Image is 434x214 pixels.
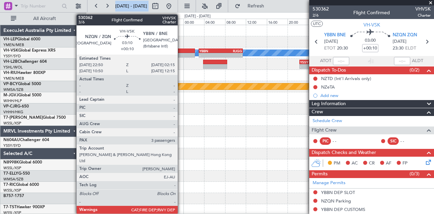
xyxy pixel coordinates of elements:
[321,76,371,81] div: NZTD (Int'l Arrivals only)
[3,98,22,103] a: WIHH/HLP
[7,13,74,24] button: All Aircraft
[321,198,351,204] div: NZQN Parking
[400,138,416,144] div: - -
[221,53,242,57] div: -
[3,48,18,53] span: VH-VSK
[312,170,328,178] span: Permits
[199,49,221,53] div: YBBN
[353,9,390,16] div: Flight Confirmed
[79,19,100,25] div: 04:00
[352,160,358,167] span: AC
[312,127,337,134] span: Flight Crew
[313,180,346,187] a: Manage Permits
[3,60,47,64] a: VH-L2BChallenger 604
[3,194,24,198] a: B757-1757
[3,205,17,209] span: T7-TST
[312,149,376,157] span: Dispatch Checks and Weather
[3,160,42,164] a: N8998KGlobal 6000
[3,65,23,70] a: YSHL/WOL
[3,143,21,148] a: YSSY/SYD
[246,19,267,25] div: 12:00
[163,19,183,25] div: 20:00
[3,177,23,182] a: WMSA/SZB
[393,38,407,45] span: [DATE]
[115,3,147,9] span: [DATE] - [DATE]
[288,19,308,25] div: 20:00
[410,66,419,74] span: (0/2)
[3,71,45,75] a: VH-RIUHawker 800XP
[3,60,18,64] span: VH-L2B
[3,172,18,176] span: T7-ELLY
[199,53,221,57] div: -
[320,93,431,98] div: Add new
[312,100,346,108] span: Leg Information
[3,183,16,187] span: T7-RIC
[87,14,113,19] div: [DATE] - [DATE]
[386,160,391,167] span: AF
[321,207,365,212] div: YBBN DEP CUSTOMS
[334,160,340,167] span: PM
[100,19,121,25] div: 08:00
[225,19,246,25] div: 08:00
[3,121,21,126] a: WSSL/XSP
[121,19,142,25] div: 12:00
[3,116,43,120] span: T7-[PERSON_NAME]
[312,108,323,116] span: Crew
[337,45,348,52] span: 20:30
[324,45,335,52] span: ETOT
[405,45,416,52] span: ELDT
[21,1,60,11] input: Trip Number
[267,19,288,25] div: 16:00
[3,76,24,81] a: YMEN/MEB
[313,118,342,124] a: Schedule Crew
[3,93,41,97] a: M-JGVJGlobal 5000
[3,71,17,75] span: VH-RIU
[3,54,21,59] a: YSSY/SYD
[313,5,329,13] span: 530362
[18,16,72,21] span: All Aircraft
[3,104,17,109] span: VP-CJR
[3,138,49,142] a: N604AUChallenger 604
[3,37,40,41] a: VH-LEPGlobal 6000
[3,116,66,120] a: T7-[PERSON_NAME]Global 7500
[313,13,329,18] span: 2/6
[412,58,423,64] span: ALDT
[321,84,335,90] div: NZeTA
[3,48,56,53] a: VH-VSKGlobal Express XRS
[183,19,204,25] div: 00:00
[333,57,349,65] input: --:--
[369,160,375,167] span: CR
[142,19,162,25] div: 16:00
[324,32,346,39] span: YBBN BNE
[3,110,23,115] a: VHHH/HKG
[3,82,41,86] a: VP-BCYGlobal 5000
[184,14,211,19] div: [DATE] - [DATE]
[333,138,348,144] div: - -
[3,188,21,193] a: WSSL/XSP
[3,160,19,164] span: N8998K
[365,37,376,44] span: 03:00
[308,19,329,25] div: 00:00
[393,32,417,39] span: NZQN ZQN
[3,93,18,97] span: M-JGVJ
[410,170,419,177] span: (0/3)
[3,166,21,171] a: WSSL/XSP
[402,160,408,167] span: FP
[312,66,346,74] span: Dispatch To-Dos
[320,137,331,145] div: PIC
[415,5,431,13] span: VHVSK
[320,58,331,64] span: ATOT
[324,38,338,45] span: [DATE]
[300,60,321,64] div: YSSY
[242,4,270,8] span: Refresh
[3,205,45,209] a: T7-TSTHawker 900XP
[3,138,20,142] span: N604AU
[3,37,17,41] span: VH-LEP
[321,190,355,195] div: YBBN DEP SLOT
[204,19,225,25] div: 04:00
[3,194,17,198] span: B757-1
[300,64,321,69] div: -
[3,82,18,86] span: VP-BCY
[3,42,24,47] a: YMEN/MEB
[393,45,403,52] span: 23:30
